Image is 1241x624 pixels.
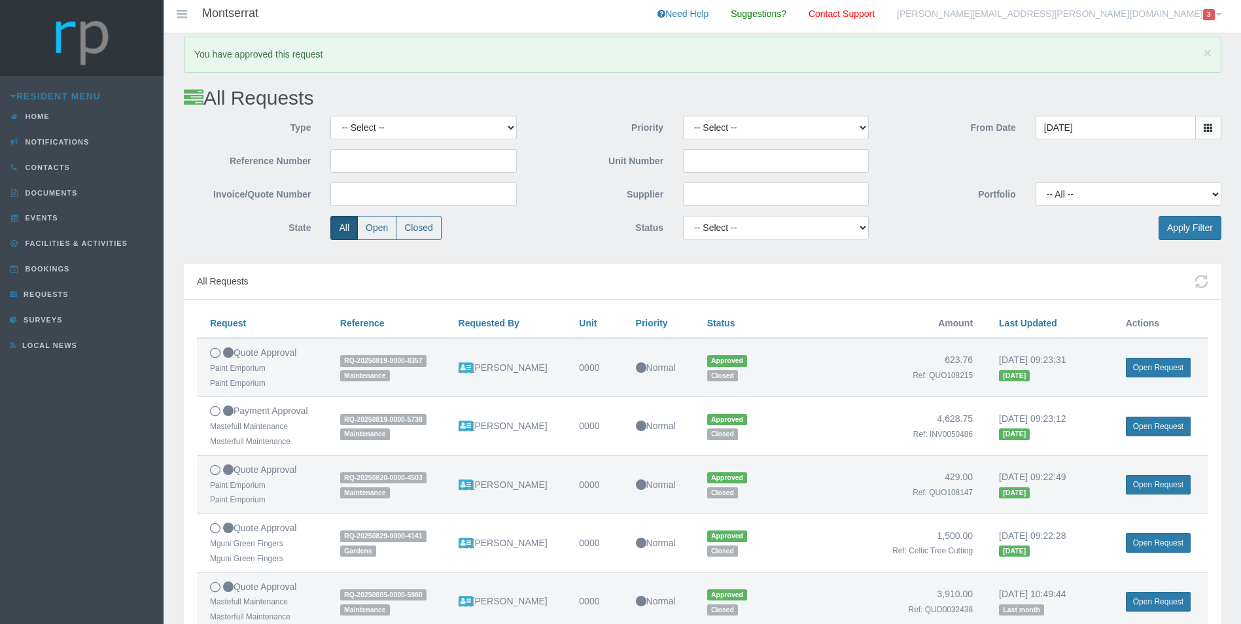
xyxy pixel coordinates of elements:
[22,265,70,273] span: Bookings
[1203,9,1215,20] span: 3
[623,397,694,455] td: Normal
[707,355,748,366] span: Approved
[210,539,283,548] small: Mguni Green Fingers
[623,514,694,572] td: Normal
[986,397,1113,455] td: [DATE] 09:23:12
[210,318,246,328] a: Request
[566,514,622,572] td: 0000
[707,370,739,381] span: Closed
[446,397,567,455] td: [PERSON_NAME]
[820,338,986,397] td: 623.76
[986,455,1113,513] td: [DATE] 09:22:49
[396,216,442,240] label: Closed
[19,341,77,349] span: Local News
[879,116,1025,135] label: From Date
[22,164,70,171] span: Contacts
[1126,533,1191,553] a: Open Request
[527,182,673,202] label: Supplier
[999,487,1030,498] span: [DATE]
[999,428,1030,440] span: [DATE]
[210,364,266,373] small: Paint Emporium
[197,455,327,513] td: Quote Approval
[340,370,390,381] span: Maintenance
[1126,417,1191,436] a: Open Request
[566,397,622,455] td: 0000
[579,318,597,328] a: Unit
[913,430,973,439] small: Ref: INV0050486
[446,338,567,397] td: [PERSON_NAME]
[340,472,427,483] span: RQ-20250820-0000-4503
[623,455,694,513] td: Normal
[210,422,288,431] small: Mastefull Maintenance
[707,318,735,328] a: Status
[1204,46,1212,60] button: Close
[566,455,622,513] td: 0000
[197,338,327,397] td: Quote Approval
[636,318,668,328] a: Priority
[707,414,748,425] span: Approved
[527,149,673,169] label: Unit Number
[184,87,1221,109] h2: All Requests
[999,370,1030,381] span: [DATE]
[986,338,1113,397] td: [DATE] 09:23:31
[1126,592,1191,612] a: Open Request
[210,379,266,388] small: Paint Emporium
[197,397,327,455] td: Payment Approval
[184,264,1221,300] div: All Requests
[197,514,327,572] td: Quote Approval
[340,414,427,425] span: RQ-20250819-0000-5738
[340,318,385,328] a: Reference
[938,318,973,328] span: Amount
[446,514,567,572] td: [PERSON_NAME]
[210,612,290,621] small: Masterfull Maintenance
[459,318,519,328] a: Requested By
[707,472,748,483] span: Approved
[707,530,748,542] span: Approved
[527,216,673,235] label: Status
[1159,216,1221,240] button: Apply Filter
[22,214,58,222] span: Events
[210,437,290,446] small: Masterfull Maintenance
[623,338,694,397] td: Normal
[340,530,427,542] span: RQ-20250829-0000-4141
[707,487,739,498] span: Closed
[999,546,1030,557] span: [DATE]
[1204,45,1212,60] span: ×
[340,428,390,440] span: Maintenance
[184,37,1221,73] div: You have approved this request
[913,371,973,380] small: Ref: QUO108215
[174,216,321,235] label: State
[1126,475,1191,494] a: Open Request
[20,290,69,298] span: Requests
[330,216,358,240] label: All
[210,597,288,606] small: Mastefull Maintenance
[340,589,427,600] span: RQ-20250805-0000-5980
[913,488,973,497] small: Ref: QUO108147
[340,546,376,557] span: Gardens
[340,355,427,366] span: RQ-20250819-0000-8357
[566,338,622,397] td: 0000
[174,182,321,202] label: Invoice/Quote Number
[820,514,986,572] td: 1,500.00
[22,239,128,247] span: Facilities & Activities
[202,7,258,20] h4: Montserrat
[1126,318,1159,328] span: Actions
[879,182,1025,202] label: Portfolio
[210,481,266,490] small: Paint Emporium
[174,149,321,169] label: Reference Number
[20,316,62,324] span: Surveys
[909,605,973,614] small: Ref: QUO0032438
[1126,358,1191,377] a: Open Request
[527,116,673,135] label: Priority
[22,189,78,197] span: Documents
[999,604,1044,615] span: Last month
[22,138,90,146] span: Notifications
[707,604,739,615] span: Closed
[357,216,396,240] label: Open
[446,455,567,513] td: [PERSON_NAME]
[986,514,1113,572] td: [DATE] 09:22:28
[999,318,1057,328] a: Last Updated
[820,397,986,455] td: 4,628.75
[340,604,390,615] span: Maintenance
[174,116,321,135] label: Type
